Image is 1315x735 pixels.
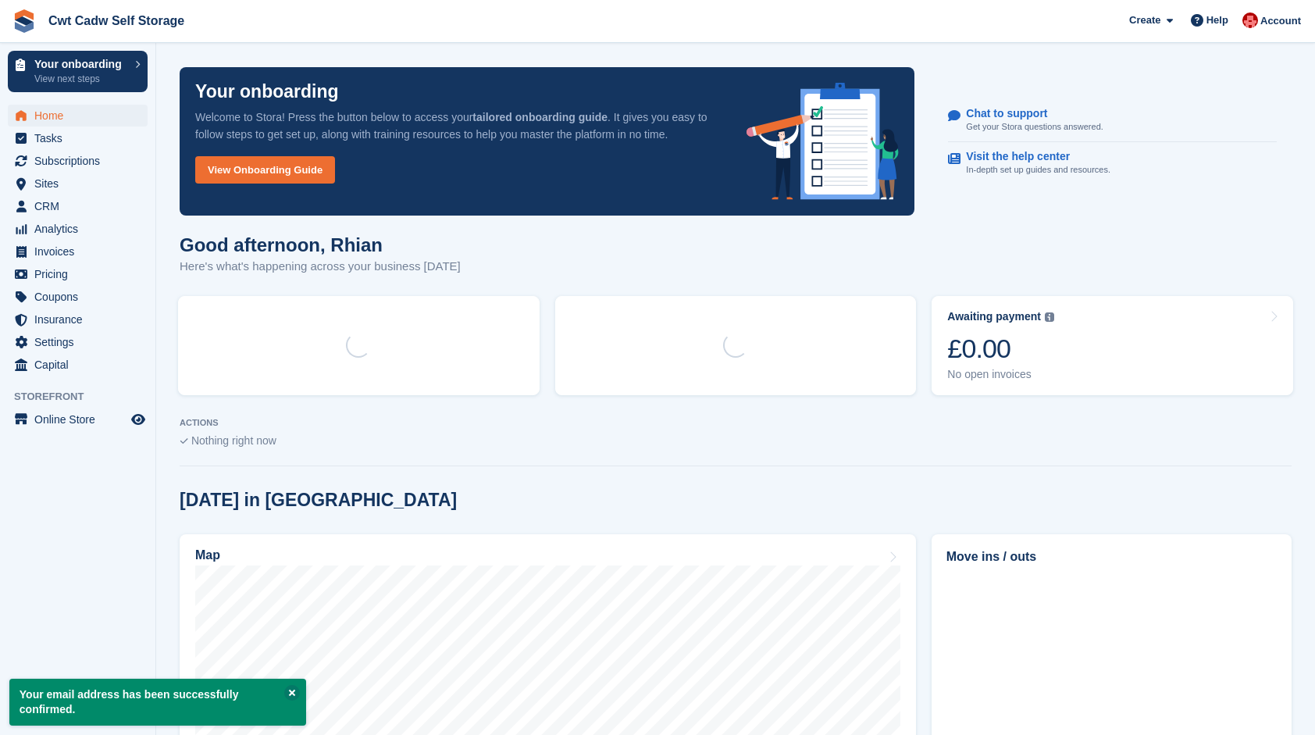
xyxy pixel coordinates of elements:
p: Get your Stora questions answered. [966,120,1103,134]
span: Pricing [34,263,128,285]
a: menu [8,309,148,330]
span: Subscriptions [34,150,128,172]
span: Storefront [14,389,155,405]
span: Tasks [34,127,128,149]
span: Online Store [34,409,128,430]
span: Create [1129,12,1160,28]
a: Visit the help center In-depth set up guides and resources. [948,142,1277,184]
img: blank_slate_check_icon-ba018cac091ee9be17c0a81a6c232d5eb81de652e7a59be601be346b1b6ddf79.svg [180,438,188,444]
a: menu [8,241,148,262]
a: menu [8,195,148,217]
span: Help [1206,12,1228,28]
span: Home [34,105,128,127]
span: Account [1260,13,1301,29]
span: Settings [34,331,128,353]
img: onboarding-info-6c161a55d2c0e0a8cae90662b2fe09162a5109e8cc188191df67fb4f79e88e88.svg [747,83,900,200]
a: menu [8,331,148,353]
a: menu [8,263,148,285]
a: menu [8,409,148,430]
span: Nothing right now [191,434,276,447]
h2: Map [195,548,220,562]
span: CRM [34,195,128,217]
a: Awaiting payment £0.00 No open invoices [932,296,1293,395]
span: Invoices [34,241,128,262]
span: Capital [34,354,128,376]
a: menu [8,286,148,308]
img: stora-icon-8386f47178a22dfd0bd8f6a31ec36ba5ce8667c1dd55bd0f319d3a0aa187defe.svg [12,9,36,33]
a: View Onboarding Guide [195,156,335,184]
span: Sites [34,173,128,194]
p: Chat to support [966,107,1090,120]
a: menu [8,150,148,172]
strong: tailored onboarding guide [472,111,608,123]
p: Your email address has been successfully confirmed. [9,679,306,726]
p: Welcome to Stora! Press the button below to access your . It gives you easy to follow steps to ge... [195,109,722,143]
a: menu [8,105,148,127]
span: Coupons [34,286,128,308]
img: Rhian Davies [1242,12,1258,28]
a: Preview store [129,410,148,429]
h2: [DATE] in [GEOGRAPHIC_DATA] [180,490,457,511]
div: No open invoices [947,368,1054,381]
a: menu [8,354,148,376]
a: Your onboarding View next steps [8,51,148,92]
div: £0.00 [947,333,1054,365]
a: Cwt Cadw Self Storage [42,8,191,34]
div: Awaiting payment [947,310,1041,323]
a: Chat to support Get your Stora questions answered. [948,99,1277,142]
p: In-depth set up guides and resources. [966,163,1110,177]
p: Visit the help center [966,150,1098,163]
p: Here's what's happening across your business [DATE] [180,258,461,276]
img: icon-info-grey-7440780725fd019a000dd9b08b2336e03edf1995a4989e88bcd33f0948082b44.svg [1045,312,1054,322]
p: View next steps [34,72,127,86]
h2: Move ins / outs [946,548,1277,566]
a: menu [8,173,148,194]
a: menu [8,127,148,149]
span: Analytics [34,218,128,240]
a: menu [8,218,148,240]
span: Insurance [34,309,128,330]
h1: Good afternoon, Rhian [180,234,461,255]
p: Your onboarding [195,83,339,101]
p: ACTIONS [180,418,1292,428]
p: Your onboarding [34,59,127,70]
